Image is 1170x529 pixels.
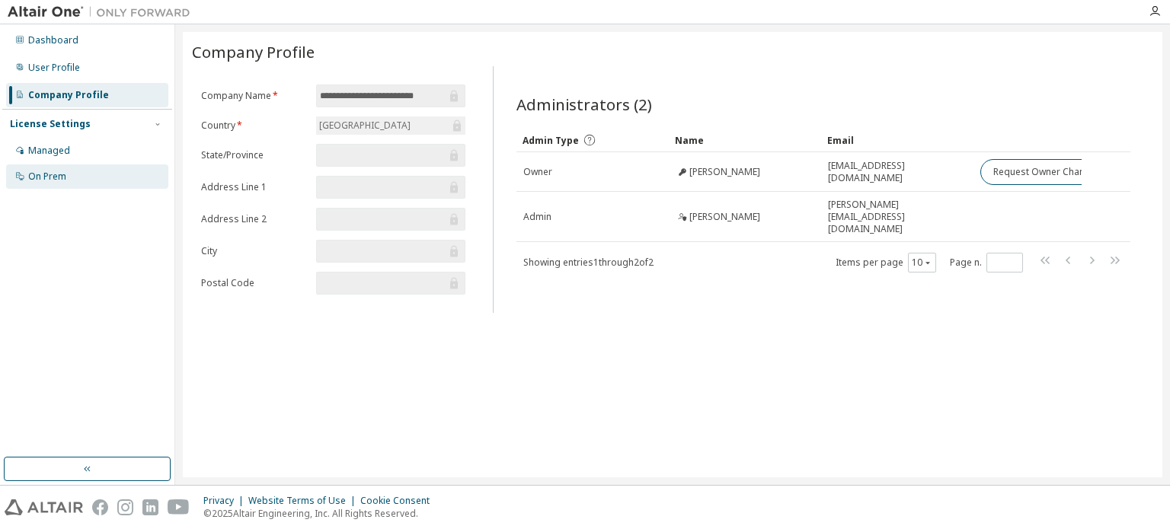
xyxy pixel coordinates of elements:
label: Country [201,120,307,132]
img: linkedin.svg [142,499,158,515]
button: 10 [912,257,932,269]
span: Showing entries 1 through 2 of 2 [523,256,654,269]
img: facebook.svg [92,499,108,515]
div: User Profile [28,62,80,74]
img: Altair One [8,5,198,20]
label: City [201,245,307,257]
button: Request Owner Change [980,159,1109,185]
label: Postal Code [201,277,307,289]
div: Email [827,128,967,152]
div: Managed [28,145,70,157]
span: [EMAIL_ADDRESS][DOMAIN_NAME] [828,160,967,184]
img: youtube.svg [168,499,190,515]
div: Website Terms of Use [248,495,360,507]
div: Cookie Consent [360,495,439,507]
div: [GEOGRAPHIC_DATA] [317,117,413,134]
img: altair_logo.svg [5,499,83,515]
div: On Prem [28,170,66,183]
span: Items per page [836,253,936,272]
span: Administrators (2) [516,94,652,115]
div: Company Profile [28,89,109,101]
div: Dashboard [28,34,78,46]
div: [GEOGRAPHIC_DATA] [316,116,465,135]
label: Company Name [201,90,307,102]
span: Company Profile [192,41,315,62]
div: Privacy [203,495,248,507]
span: [PERSON_NAME] [689,166,760,178]
p: © 2025 Altair Engineering, Inc. All Rights Reserved. [203,507,439,520]
img: instagram.svg [117,499,133,515]
span: Admin [523,211,551,223]
span: Owner [523,166,552,178]
div: License Settings [10,118,91,130]
span: Page n. [950,253,1023,272]
label: State/Province [201,149,307,161]
label: Address Line 2 [201,213,307,225]
span: [PERSON_NAME][EMAIL_ADDRESS][DOMAIN_NAME] [828,199,967,235]
div: Name [675,128,815,152]
span: [PERSON_NAME] [689,211,760,223]
label: Address Line 1 [201,181,307,193]
span: Admin Type [523,134,579,147]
